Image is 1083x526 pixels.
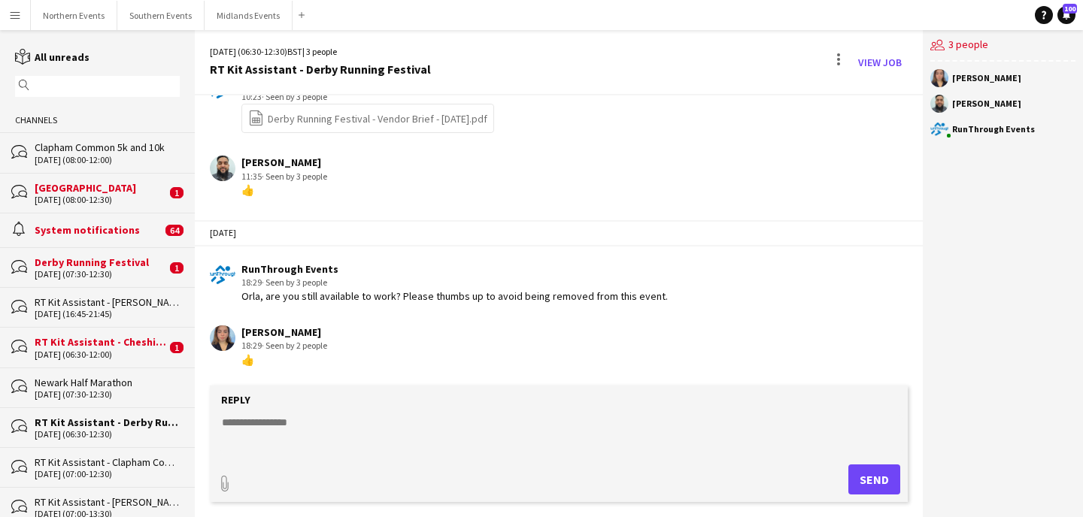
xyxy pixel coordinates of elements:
div: RT Kit Assistant - Derby Running Festival [35,416,180,429]
div: [PERSON_NAME] [241,325,327,339]
label: Reply [221,393,250,407]
div: Clapham Common 5k and 10k [35,141,180,154]
div: [DATE] (07:00-13:30) [35,509,180,519]
button: Send [848,464,900,494]
div: [DATE] (07:00-12:30) [35,469,180,479]
button: Midlands Events [205,1,293,30]
button: Northern Events [31,1,117,30]
div: RT Kit Assistant - Clapham Common 5k and 10k [35,455,180,469]
div: [DATE] (08:00-12:00) [35,155,180,165]
div: 3 people [930,30,1075,62]
div: 10:23 [241,90,494,104]
div: [DATE] (16:45-21:45) [35,309,180,319]
span: · Seen by 3 people [262,91,327,102]
div: RT Kit Assistant - [PERSON_NAME] 5K & 10K [35,295,180,309]
div: [DATE] (06:30-12:00) [35,349,166,360]
div: RT Kit Assistant - Cheshire Half Marathon [35,335,166,349]
span: 1 [170,342,184,353]
span: 1 [170,187,184,198]
div: [DATE] (06:30-12:30) | 3 people [210,45,431,59]
a: All unreads [15,50,89,64]
span: 100 [1063,4,1077,14]
div: RunThrough Events [241,262,668,276]
div: RT Kit Assistant - Derby Running Festival [210,62,431,76]
span: BST [287,46,302,57]
div: [PERSON_NAME] [952,74,1021,83]
span: · Seen by 3 people [262,277,327,288]
span: · Seen by 3 people [262,171,327,182]
div: [DATE] (07:30-12:30) [35,389,180,400]
div: System notifications [35,223,162,237]
div: RunThrough Events [952,125,1035,134]
a: View Job [852,50,908,74]
div: 18:29 [241,276,668,289]
a: 100 [1057,6,1075,24]
div: [PERSON_NAME] [952,99,1021,108]
div: [DATE] (07:30-12:30) [35,269,166,280]
div: Orla, are you still available to work? Please thumbs up to avoid being removed from this event. [241,289,668,303]
div: [PERSON_NAME] [241,156,327,169]
span: 1 [170,262,184,274]
div: Newark Half Marathon [35,376,180,389]
div: 18:29 [241,339,327,352]
button: Southern Events [117,1,205,30]
span: · Seen by 2 people [262,340,327,351]
div: 👍 [241,183,327,197]
div: [DATE] [195,220,923,246]
div: Derby Running Festival [35,255,166,269]
div: [GEOGRAPHIC_DATA] [35,181,166,195]
div: [DATE] (06:30-12:30) [35,429,180,440]
div: [DATE] (08:00-12:30) [35,195,166,205]
a: Derby Running Festival - Vendor Brief - [DATE].pdf [248,110,487,127]
div: 👍 [241,353,327,367]
div: 11:35 [241,170,327,183]
span: 64 [165,225,184,236]
div: RT Kit Assistant - [PERSON_NAME][GEOGRAPHIC_DATA] [GEOGRAPHIC_DATA] [35,495,180,509]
